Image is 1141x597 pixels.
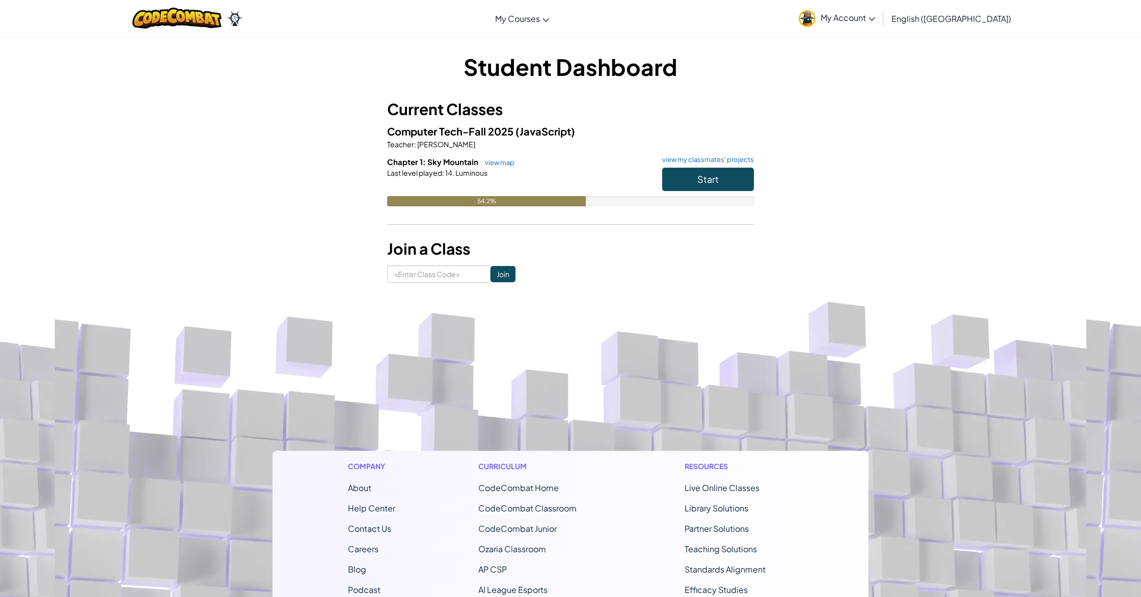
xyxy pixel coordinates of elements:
span: Chapter 1: Sky Mountain [387,157,480,167]
span: My Courses [495,13,540,24]
a: Partner Solutions [685,523,749,534]
span: Start [697,173,719,185]
span: 14. [444,168,454,177]
img: Ozaria [227,11,243,26]
span: Teacher [387,140,414,149]
span: : [414,140,416,149]
img: avatar [799,10,816,27]
a: Library Solutions [685,503,748,513]
a: My Courses [490,5,554,32]
input: <Enter Class Code> [387,265,491,283]
a: CodeCombat Junior [478,523,557,534]
span: Last level played [387,168,442,177]
span: [PERSON_NAME] [416,140,475,149]
a: view map [480,158,514,167]
a: Careers [348,544,378,554]
a: English ([GEOGRAPHIC_DATA]) [886,5,1016,32]
a: About [348,482,371,493]
a: Teaching Solutions [685,544,757,554]
a: Podcast [348,584,381,595]
img: CodeCombat logo [132,8,222,29]
h1: Student Dashboard [387,51,754,83]
a: Standards Alignment [685,564,766,575]
a: Ozaria Classroom [478,544,546,554]
a: Blog [348,564,366,575]
span: English ([GEOGRAPHIC_DATA]) [891,13,1011,24]
a: AI League Esports [478,584,548,595]
span: : [442,168,444,177]
span: Luminous [454,168,487,177]
a: view my classmates' projects [657,156,754,163]
a: AP CSP [478,564,507,575]
input: Join [491,266,515,282]
a: CodeCombat Classroom [478,503,577,513]
div: 54.2% [387,196,586,206]
h3: Current Classes [387,98,754,121]
button: Start [662,168,754,191]
span: Contact Us [348,523,391,534]
a: My Account [794,2,880,34]
span: My Account [821,12,875,23]
h1: Resources [685,461,793,472]
a: Efficacy Studies [685,584,748,595]
span: Computer Tech-Fall 2025 [387,125,515,138]
h1: Curriculum [478,461,602,472]
h1: Company [348,461,395,472]
span: CodeCombat Home [478,482,559,493]
span: (JavaScript) [515,125,575,138]
a: Live Online Classes [685,482,759,493]
a: Help Center [348,503,395,513]
h3: Join a Class [387,237,754,260]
